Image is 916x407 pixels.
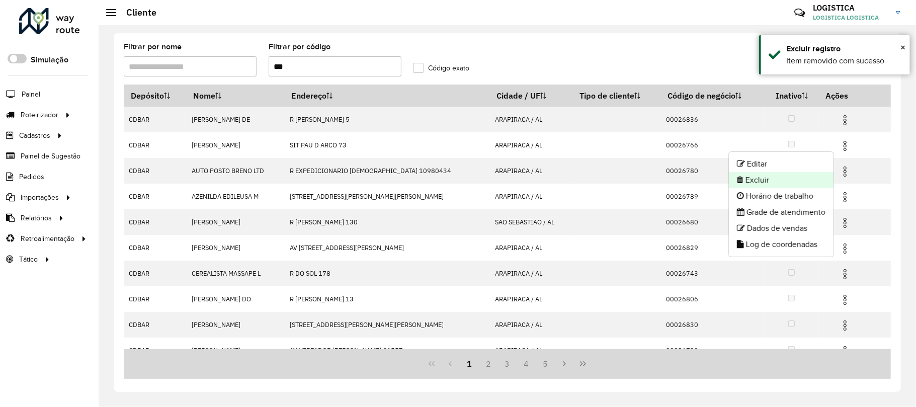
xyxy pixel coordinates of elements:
[124,132,187,158] td: CDBAR
[789,2,810,24] a: Contato Rápido
[285,184,490,209] td: [STREET_ADDRESS][PERSON_NAME][PERSON_NAME]
[572,85,661,107] th: Tipo de cliente
[285,286,490,312] td: R [PERSON_NAME] 13
[555,354,574,373] button: Next Page
[124,184,187,209] td: CDBAR
[536,354,555,373] button: 5
[21,110,58,120] span: Roteirizador
[661,209,765,235] td: 00026680
[460,354,479,373] button: 1
[490,261,572,286] td: ARAPIRACA / AL
[490,338,572,363] td: ARAPIRACA / AL
[819,85,879,106] th: Ações
[729,204,834,220] li: Grade de atendimento
[285,85,490,107] th: Endereço
[187,158,285,184] td: AUTO POSTO BRENO LTD
[269,41,330,53] label: Filtrar por código
[187,85,285,107] th: Nome
[729,236,834,253] li: Log de coordenadas
[490,312,572,338] td: ARAPIRACA / AL
[124,41,182,53] label: Filtrar por nome
[729,172,834,188] li: Excluir
[498,354,517,373] button: 3
[765,85,819,107] th: Inativo
[124,286,187,312] td: CDBAR
[729,220,834,236] li: Dados de vendas
[490,286,572,312] td: ARAPIRACA / AL
[21,233,74,244] span: Retroalimentação
[285,235,490,261] td: AV [STREET_ADDRESS][PERSON_NAME]
[21,151,80,161] span: Painel de Sugestão
[661,85,765,107] th: Código de negócio
[661,235,765,261] td: 00026829
[490,184,572,209] td: ARAPIRACA / AL
[786,55,902,67] div: Item removido com sucesso
[661,132,765,158] td: 00026766
[19,254,38,265] span: Tático
[813,3,888,13] h3: LOGISTICA
[19,130,50,141] span: Cadastros
[21,213,52,223] span: Relatórios
[517,354,536,373] button: 4
[285,261,490,286] td: R DO SOL 178
[490,85,572,107] th: Cidade / UF
[187,107,285,132] td: [PERSON_NAME] DE
[661,158,765,184] td: 00026780
[285,132,490,158] td: SIT PAU D ARCO 73
[490,158,572,184] td: ARAPIRACA / AL
[661,338,765,363] td: 00026730
[786,43,902,55] div: Excluir registro
[187,261,285,286] td: CEREALISTA MASSAPE L
[124,85,187,107] th: Depósito
[729,156,834,172] li: Editar
[661,286,765,312] td: 00026806
[900,40,905,55] button: Close
[285,338,490,363] td: AV VEREADOR [PERSON_NAME] CA557
[116,7,156,18] h2: Cliente
[285,209,490,235] td: R [PERSON_NAME] 130
[285,312,490,338] td: [STREET_ADDRESS][PERSON_NAME][PERSON_NAME]
[22,89,40,100] span: Painel
[490,132,572,158] td: ARAPIRACA / AL
[124,158,187,184] td: CDBAR
[187,286,285,312] td: [PERSON_NAME] DO
[187,132,285,158] td: [PERSON_NAME]
[661,184,765,209] td: 00026789
[31,54,68,66] label: Simulação
[187,184,285,209] td: AZENILDA EDILEUSA M
[490,235,572,261] td: ARAPIRACA / AL
[187,235,285,261] td: [PERSON_NAME]
[124,312,187,338] td: CDBAR
[124,261,187,286] td: CDBAR
[187,209,285,235] td: [PERSON_NAME]
[661,261,765,286] td: 00026743
[124,209,187,235] td: CDBAR
[187,312,285,338] td: [PERSON_NAME]
[285,107,490,132] td: R [PERSON_NAME] 5
[490,209,572,235] td: SAO SEBASTIAO / AL
[729,188,834,204] li: Horário de trabalho
[187,338,285,363] td: [PERSON_NAME]
[479,354,498,373] button: 2
[124,107,187,132] td: CDBAR
[661,107,765,132] td: 00026836
[21,192,59,203] span: Importações
[124,338,187,363] td: CDBAR
[900,42,905,53] span: ×
[285,158,490,184] td: R EXPEDICIONARIO [DEMOGRAPHIC_DATA] 10980434
[573,354,593,373] button: Last Page
[19,172,44,182] span: Pedidos
[124,235,187,261] td: CDBAR
[413,63,469,73] label: Código exato
[490,107,572,132] td: ARAPIRACA / AL
[661,312,765,338] td: 00026830
[813,13,888,22] span: LOGISTICA LOGISTICA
